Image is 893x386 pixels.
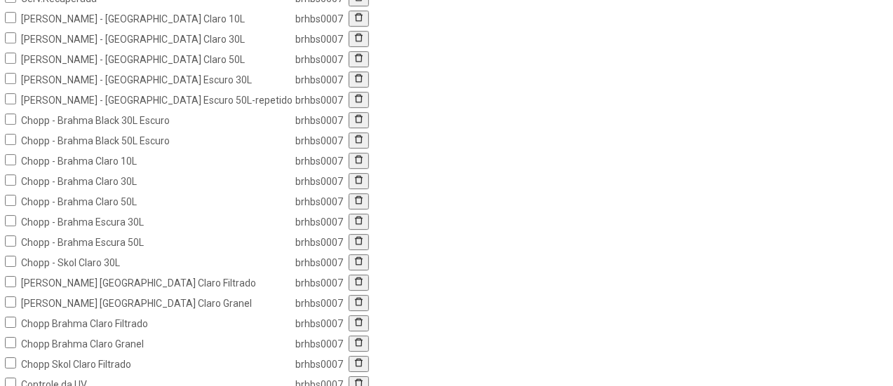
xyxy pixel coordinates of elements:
td: brhbs0007 [295,90,347,109]
td: brhbs0007 [295,253,347,272]
td: brhbs0007 [295,9,347,28]
td: brhbs0007 [295,50,347,69]
td: Chopp - Brahma Claro 30L [20,172,293,191]
td: brhbs0007 [295,111,347,130]
td: [PERSON_NAME] - [GEOGRAPHIC_DATA] Claro 30L [20,29,293,48]
td: [PERSON_NAME] - [GEOGRAPHIC_DATA] Claro 10L [20,9,293,28]
td: Chopp - Skol Claro 30L [20,253,293,272]
td: brhbs0007 [295,294,347,312]
td: Chopp Brahma Claro Granel [20,334,293,353]
td: Chopp - Brahma Escura 50L [20,233,293,251]
td: brhbs0007 [295,314,347,333]
td: brhbs0007 [295,212,347,231]
td: Chopp - Brahma Black 50L Escuro [20,131,293,150]
td: Chopp - Brahma Black 30L Escuro [20,111,293,130]
td: brhbs0007 [295,172,347,191]
td: brhbs0007 [295,29,347,48]
td: [PERSON_NAME] [GEOGRAPHIC_DATA] Claro Filtrado [20,273,293,292]
td: brhbs0007 [295,70,347,89]
td: brhbs0007 [295,192,347,211]
td: brhbs0007 [295,131,347,150]
td: brhbs0007 [295,233,347,251]
td: [PERSON_NAME] [GEOGRAPHIC_DATA] Claro Granel [20,294,293,312]
td: [PERSON_NAME] - [GEOGRAPHIC_DATA] Claro 50L [20,50,293,69]
td: brhbs0007 [295,334,347,353]
td: brhbs0007 [295,151,347,170]
td: [PERSON_NAME] - [GEOGRAPHIC_DATA] Escuro 30L [20,70,293,89]
td: Chopp Skol Claro Filtrado [20,354,293,373]
td: [PERSON_NAME] - [GEOGRAPHIC_DATA] Escuro 50L-repetido [20,90,293,109]
td: brhbs0007 [295,354,347,373]
td: Chopp - Brahma Claro 50L [20,192,293,211]
td: Chopp - Brahma Claro 10L [20,151,293,170]
td: Chopp Brahma Claro Filtrado [20,314,293,333]
td: Chopp - Brahma Escura 30L [20,212,293,231]
td: brhbs0007 [295,273,347,292]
